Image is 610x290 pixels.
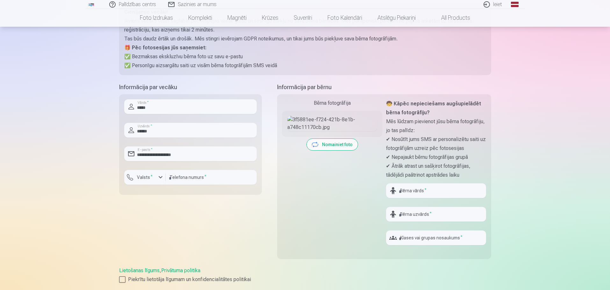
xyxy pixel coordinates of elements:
[277,83,491,92] h5: Informācija par bērnu
[386,135,486,153] p: ✔ Nosūtīt jums SMS ar personalizētu saiti uz fotogrāfijām uzreiz pēc fotosesijas
[423,9,478,27] a: All products
[286,9,320,27] a: Suvenīri
[124,170,166,185] button: Valsts*
[320,9,370,27] a: Foto kalendāri
[181,9,220,27] a: Komplekti
[134,174,155,180] label: Valsts
[282,99,382,107] div: Bērna fotogrāfija
[370,9,423,27] a: Atslēgu piekariņi
[386,153,486,162] p: ✔ Nepajaukt bērnu fotogrāfijas grupā
[124,34,486,43] p: Tas būs daudz ērtāk un drošāk. Mēs stingri ievērojam GDPR noteikumus, un tikai jums būs piekļuve ...
[119,267,491,283] div: ,
[161,267,200,273] a: Privātuma politika
[287,116,377,131] img: 3f5881ee-f724-421b-8e1b-a748c11170cb.jpg
[307,139,358,150] button: Nomainiet foto
[124,61,486,70] p: ✅ Personīgu aizsargātu saiti uz visām bērna fotogrāfijām SMS veidā
[119,267,160,273] a: Lietošanas līgums
[386,101,481,116] strong: 🧒 Kāpēc nepieciešams augšupielādēt bērna fotogrāfiju?
[119,276,491,283] label: Piekrītu lietotāja līgumam un konfidencialitātes politikai
[124,45,206,51] strong: 🎁 Pēc fotosesijas jūs saņemsiet:
[220,9,254,27] a: Magnēti
[124,52,486,61] p: ✅ Bezmaksas ekskluzīvu bērna foto uz savu e-pastu
[386,117,486,135] p: Mēs lūdzam pievienot jūsu bērna fotogrāfiju, jo tas palīdz:
[88,3,95,6] img: /fa1
[386,162,486,180] p: ✔ Ātrāk atrast un sašķirot fotogrāfijas, tādējādi paātrinot apstrādes laiku
[132,9,181,27] a: Foto izdrukas
[119,83,262,92] h5: Informācija par vecāku
[254,9,286,27] a: Krūzes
